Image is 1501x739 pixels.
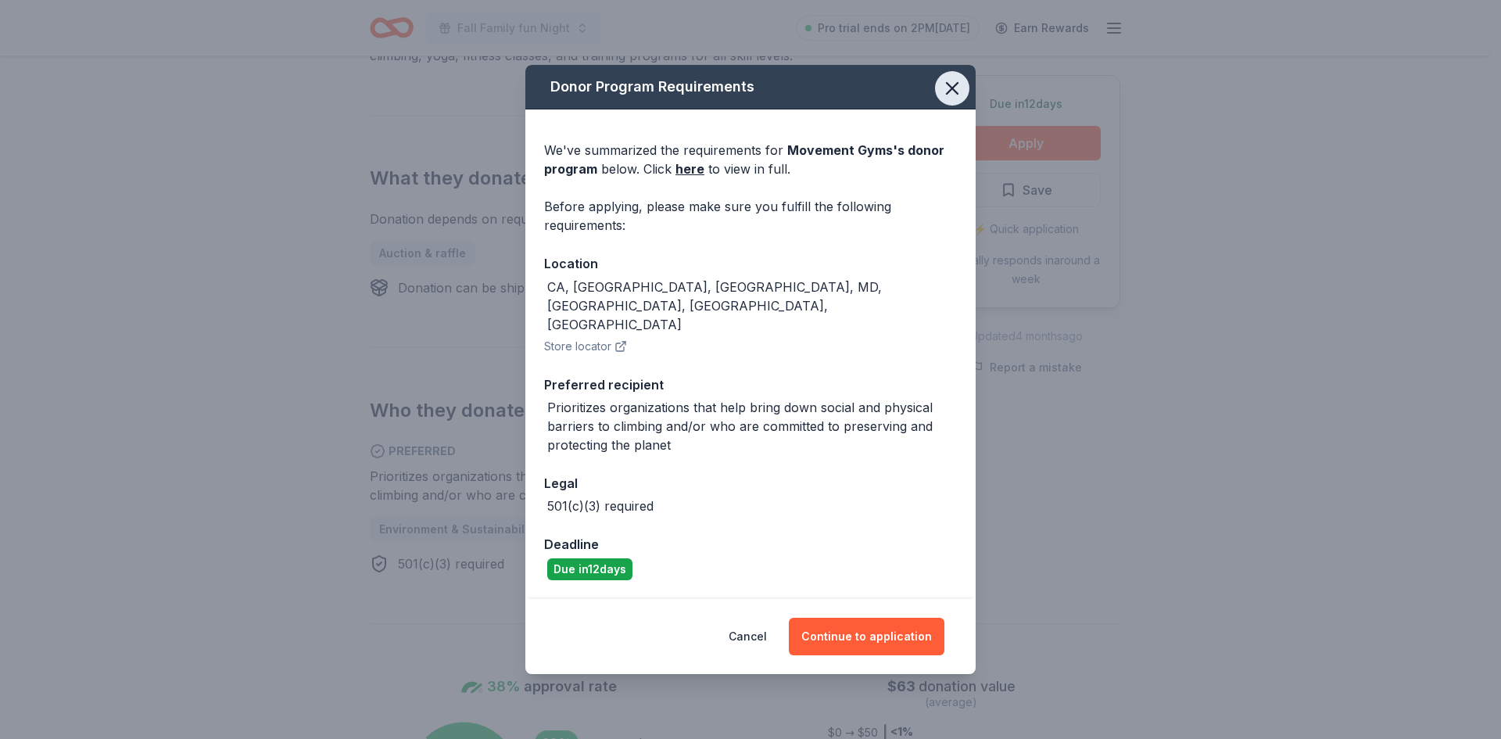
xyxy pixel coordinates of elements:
[547,398,957,454] div: Prioritizes organizations that help bring down social and physical barriers to climbing and/or wh...
[525,65,976,109] div: Donor Program Requirements
[729,618,767,655] button: Cancel
[544,197,957,235] div: Before applying, please make sure you fulfill the following requirements:
[544,534,957,554] div: Deadline
[544,337,627,356] button: Store locator
[547,497,654,515] div: 501(c)(3) required
[544,141,957,178] div: We've summarized the requirements for below. Click to view in full.
[547,558,632,580] div: Due in 12 days
[789,618,944,655] button: Continue to application
[544,375,957,395] div: Preferred recipient
[544,473,957,493] div: Legal
[544,253,957,274] div: Location
[675,160,704,178] a: here
[547,278,957,334] div: CA, [GEOGRAPHIC_DATA], [GEOGRAPHIC_DATA], MD, [GEOGRAPHIC_DATA], [GEOGRAPHIC_DATA], [GEOGRAPHIC_D...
